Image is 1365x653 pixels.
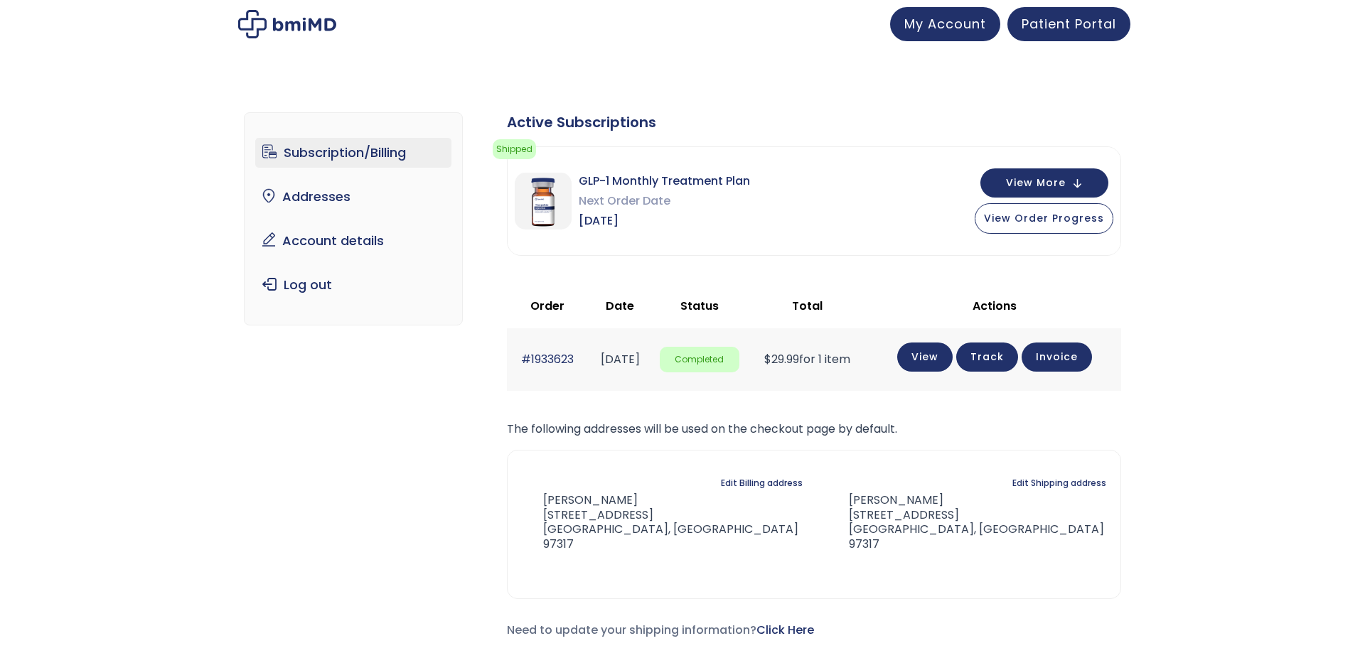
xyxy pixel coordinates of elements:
a: Addresses [255,182,452,212]
span: Need to update your shipping information? [507,622,814,638]
a: Click Here [756,622,814,638]
time: [DATE] [601,351,640,367]
span: [DATE] [579,211,750,231]
span: View Order Progress [984,211,1104,225]
address: [PERSON_NAME] [STREET_ADDRESS] [GEOGRAPHIC_DATA], [GEOGRAPHIC_DATA] 97317 [826,493,1107,552]
span: View More [1006,178,1066,188]
a: Invoice [1022,342,1092,372]
p: The following addresses will be used on the checkout page by default. [507,419,1121,439]
img: My account [238,10,336,38]
span: Total [792,298,823,314]
a: Edit Shipping address [1012,473,1106,493]
span: Order [530,298,564,314]
img: GLP-1 Monthly Treatment Plan [515,173,572,230]
button: View More [980,168,1108,198]
span: Shipped [493,139,536,159]
a: Patient Portal [1007,7,1130,41]
span: Next Order Date [579,191,750,211]
td: for 1 item [746,328,868,390]
span: $ [764,351,771,367]
span: Actions [973,298,1017,314]
a: Account details [255,226,452,256]
address: [PERSON_NAME] [STREET_ADDRESS] [GEOGRAPHIC_DATA], [GEOGRAPHIC_DATA] 97317 [522,493,803,552]
span: Patient Portal [1022,15,1116,33]
span: Date [606,298,634,314]
span: GLP-1 Monthly Treatment Plan [579,171,750,191]
a: Track [956,342,1018,372]
span: My Account [904,15,986,33]
a: Edit Billing address [721,473,803,493]
a: #1933623 [521,351,574,367]
span: Status [680,298,719,314]
a: My Account [890,7,1000,41]
a: Log out [255,270,452,300]
button: View Order Progress [975,203,1113,234]
span: 29.99 [764,351,799,367]
span: Completed [660,347,739,373]
div: Active Subscriptions [507,112,1121,132]
a: Subscription/Billing [255,138,452,168]
a: View [897,342,953,372]
nav: Account pages [244,112,464,325]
